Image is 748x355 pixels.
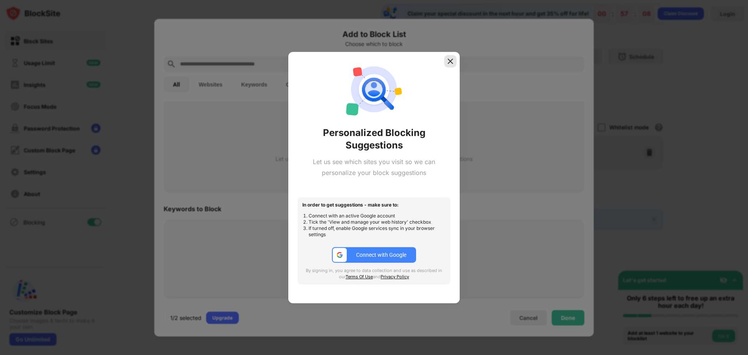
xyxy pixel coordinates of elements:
a: Privacy Policy [381,274,409,279]
a: Terms Of Use [346,274,373,279]
img: personal-suggestions.svg [346,61,402,117]
button: google-icConnect with Google [332,247,416,263]
img: google-ic [336,251,343,258]
span: and [373,274,381,279]
div: Let us see which sites you visit so we can personalize your block suggestions [298,156,450,179]
span: By signing in, you agree to data collection and use as described in our [306,268,442,279]
div: Personalized Blocking Suggestions [298,127,450,152]
li: Connect with an active Google account [309,213,446,219]
div: In order to get suggestions - make sure to: [302,202,446,208]
div: Connect with Google [356,252,406,258]
li: Tick the 'View and manage your web history' checkbox [309,219,446,225]
li: If turned off, enable Google services sync in your browser settings [309,225,446,238]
